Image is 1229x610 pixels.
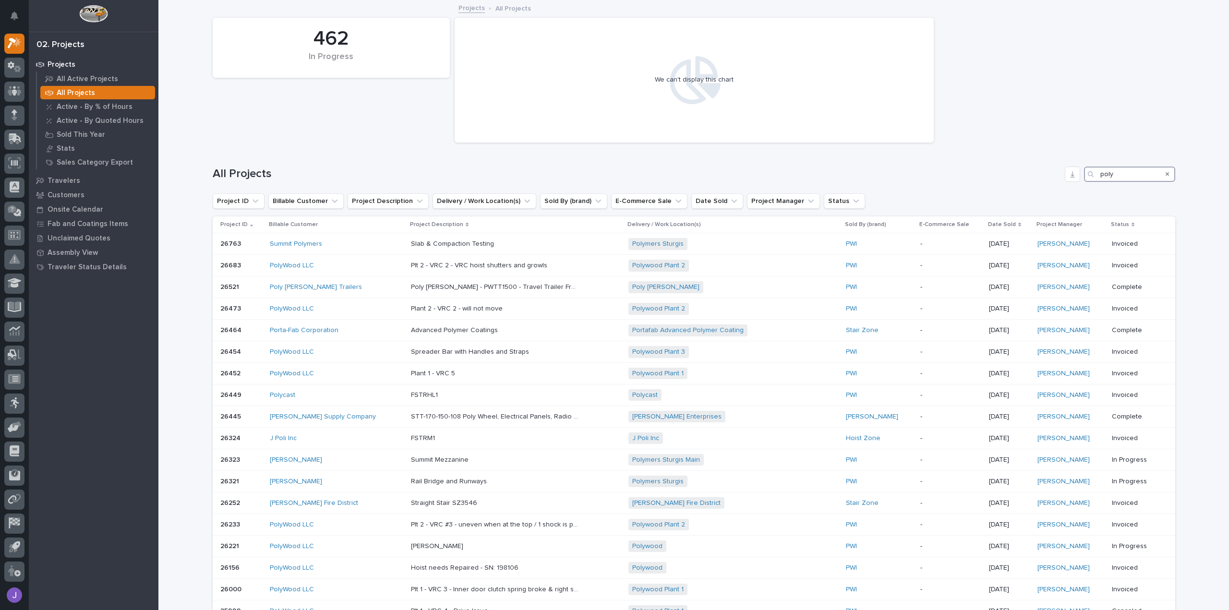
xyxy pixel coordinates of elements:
p: [DATE] [989,434,1030,443]
tr: 2645226452 PolyWood LLC Plant 1 - VRC 5Plant 1 - VRC 5 Polywood Plant 1 PWI -[DATE][PERSON_NAME] ... [213,363,1175,384]
a: PWI [846,542,857,550]
a: [PERSON_NAME] [1037,521,1090,529]
p: Sales Category Export [57,158,133,167]
a: PWI [846,305,857,313]
p: - [920,499,982,507]
p: 26454 [220,346,243,356]
p: Invoiced [1112,305,1160,313]
a: Customers [29,188,158,202]
p: Sold By (brand) [845,219,886,230]
a: Polywood [632,564,663,572]
p: FSTRHL1 [411,389,440,399]
a: PWI [846,521,857,529]
a: [PERSON_NAME] [1037,391,1090,399]
p: - [920,326,982,335]
a: PWI [846,391,857,399]
a: [PERSON_NAME] [1037,370,1090,378]
a: Active - By Quoted Hours [37,114,158,127]
div: 462 [229,27,434,51]
tr: 2652126521 Poly [PERSON_NAME] Trailers Poly [PERSON_NAME] - PWTT1500 - Travel Trailer Front Hitch... [213,276,1175,298]
p: Delivery / Work Location(s) [627,219,701,230]
a: Hoist Zone [846,434,880,443]
a: J Poli Inc [632,434,659,443]
p: Assembly View [48,249,98,257]
p: Invoiced [1112,262,1160,270]
p: Plant 2 - VRC 2 - will not move [411,303,505,313]
p: - [920,521,982,529]
p: Project Description [410,219,463,230]
p: Unclaimed Quotes [48,234,110,243]
p: Fab and Coatings Items [48,220,128,228]
p: - [920,434,982,443]
a: Stats [37,142,158,155]
a: Polywood [632,542,663,550]
p: Stats [57,144,75,153]
a: All Projects [37,86,158,99]
a: PolyWood LLC [270,586,314,594]
p: Status [1111,219,1129,230]
a: PolyWood LLC [270,348,314,356]
a: Active - By % of Hours [37,100,158,113]
p: 26000 [220,584,243,594]
a: PolyWood LLC [270,564,314,572]
p: - [920,370,982,378]
p: [DATE] [989,348,1030,356]
a: [PERSON_NAME] [1037,413,1090,421]
input: Search [1084,167,1175,182]
a: Unclaimed Quotes [29,231,158,245]
p: E-Commerce Sale [919,219,969,230]
p: In Progress [1112,478,1160,486]
p: 26464 [220,324,243,335]
p: 26321 [220,476,241,486]
p: All Active Projects [57,75,118,84]
p: Projects [48,60,75,69]
p: Complete [1112,413,1160,421]
button: Project Manager [747,193,820,209]
a: Assembly View [29,245,158,260]
p: Invoiced [1112,434,1160,443]
tr: 2615626156 PolyWood LLC Hoist needs Repaired - SN: 198106Hoist needs Repaired - SN: 198106 Polywo... [213,557,1175,578]
a: Polymers Sturgis [632,478,684,486]
div: In Progress [229,52,434,72]
button: E-Commerce Sale [611,193,687,209]
p: Invoiced [1112,240,1160,248]
p: 26252 [220,497,242,507]
p: [DATE] [989,283,1030,291]
p: 26452 [220,368,242,378]
p: - [920,542,982,550]
tr: 2668326683 PolyWood LLC Plt 2 - VRC 2 - VRC hoist shutters and growlsPlt 2 - VRC 2 - VRC hoist sh... [213,255,1175,276]
tr: 2676326763 Summit Polymers Slab & Compaction TestingSlab & Compaction Testing Polymers Sturgis PW... [213,233,1175,255]
a: PWI [846,370,857,378]
p: Straight Stair SZ3546 [411,497,479,507]
p: - [920,262,982,270]
a: Projects [458,2,485,13]
p: Summit Mezzanine [411,454,470,464]
p: [DATE] [989,326,1030,335]
p: [DATE] [989,586,1030,594]
p: Customers [48,191,84,200]
a: [PERSON_NAME] Fire District [270,499,358,507]
p: Billable Customer [269,219,318,230]
button: Sold By (brand) [540,193,607,209]
p: Project ID [220,219,248,230]
tr: 2644526445 [PERSON_NAME] Supply Company STT-170-150-108 Poly Wheel, Electrical Panels, Radio Kits... [213,406,1175,428]
a: PWI [846,283,857,291]
a: [PERSON_NAME] [1037,564,1090,572]
p: - [920,586,982,594]
tr: 2632426324 J Poli Inc FSTRM1FSTRM1 J Poli Inc Hoist Zone -[DATE][PERSON_NAME] Invoiced [213,428,1175,449]
p: All Projects [57,89,95,97]
p: [DATE] [989,478,1030,486]
tr: 2623326233 PolyWood LLC Plt 2 - VRC #3 - uneven when at the top / 1 shock is poor on one of the g... [213,514,1175,535]
a: Poly [PERSON_NAME] [632,283,699,291]
p: FSTRM1 [411,432,437,443]
p: All Projects [495,2,531,13]
p: - [920,240,982,248]
p: - [920,413,982,421]
a: PWI [846,456,857,464]
p: [DATE] [989,542,1030,550]
p: - [920,391,982,399]
p: Complete [1112,283,1160,291]
p: [DATE] [989,370,1030,378]
a: Onsite Calendar [29,202,158,216]
a: [PERSON_NAME] [1037,262,1090,270]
